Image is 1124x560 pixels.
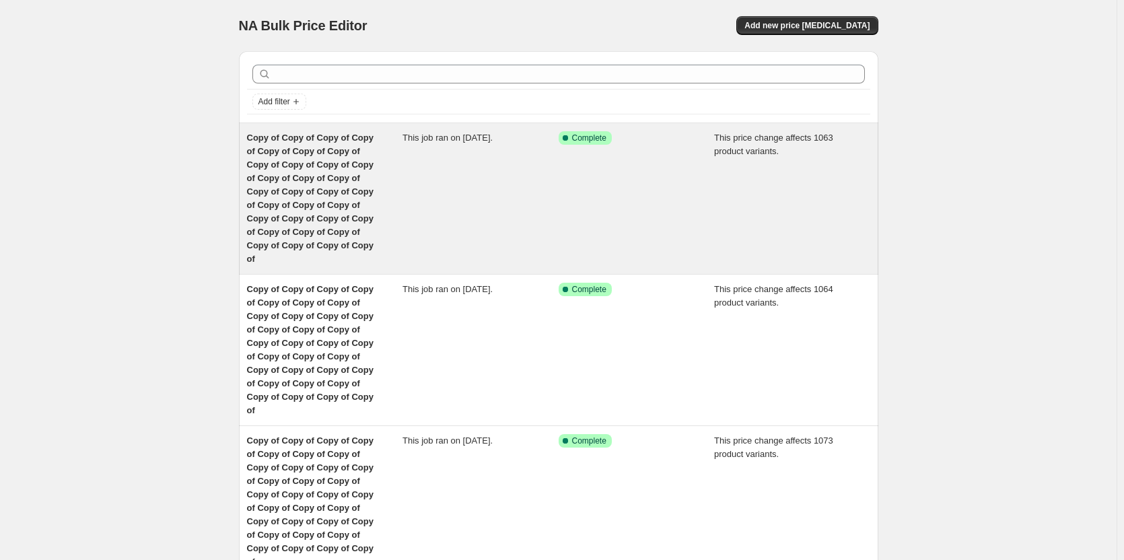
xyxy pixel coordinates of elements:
[572,435,606,446] span: Complete
[252,94,306,110] button: Add filter
[247,284,374,415] span: Copy of Copy of Copy of Copy of Copy of Copy of Copy of Copy of Copy of Copy of Copy of Copy of C...
[714,284,833,308] span: This price change affects 1064 product variants.
[402,133,493,143] span: This job ran on [DATE].
[258,96,290,107] span: Add filter
[736,16,878,35] button: Add new price [MEDICAL_DATA]
[402,435,493,446] span: This job ran on [DATE].
[572,133,606,143] span: Complete
[572,284,606,295] span: Complete
[744,20,870,31] span: Add new price [MEDICAL_DATA]
[239,18,367,33] span: NA Bulk Price Editor
[714,133,833,156] span: This price change affects 1063 product variants.
[247,133,374,264] span: Copy of Copy of Copy of Copy of Copy of Copy of Copy of Copy of Copy of Copy of Copy of Copy of C...
[402,284,493,294] span: This job ran on [DATE].
[714,435,833,459] span: This price change affects 1073 product variants.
